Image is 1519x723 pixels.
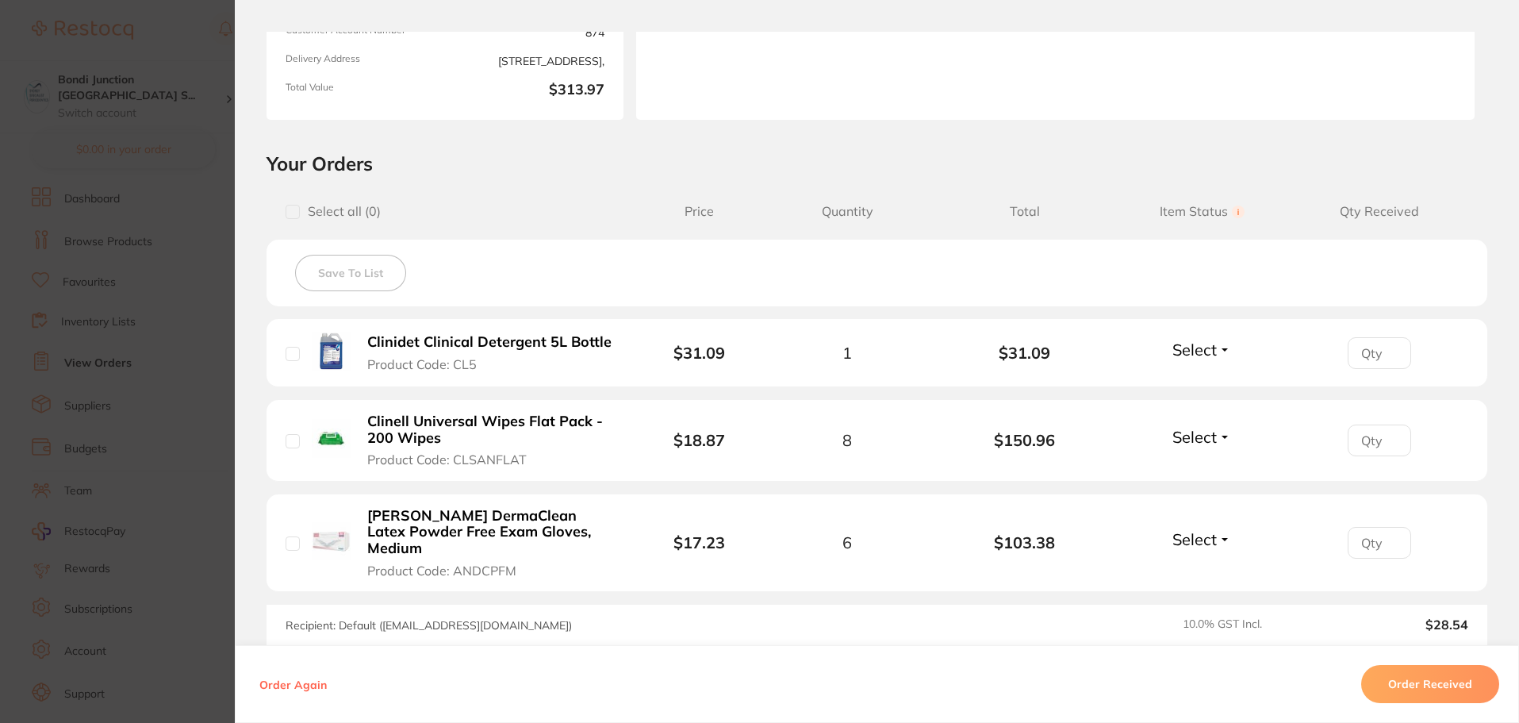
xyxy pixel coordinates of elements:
button: Clinidet Clinical Detergent 5L Bottle Product Code: CL5 [362,333,617,372]
span: Total Value [286,82,439,101]
b: $150.96 [936,431,1114,449]
span: Product Code: CL5 [367,357,477,371]
img: Ansell DermaClean Latex Powder Free Exam Gloves, Medium [312,522,351,561]
span: Quantity [758,204,936,219]
span: Price [640,204,758,219]
input: Qty [1348,337,1411,369]
span: Customer Account Number [286,25,439,40]
span: Item Status [1114,204,1291,219]
span: Delivery Address [286,53,439,69]
b: $103.38 [936,533,1114,552]
button: Clinell Universal Wipes Flat Pack - 200 Wipes Product Code: CLSANFLAT [362,413,617,468]
span: Qty Received [1291,204,1468,219]
button: Order Again [255,677,332,691]
span: Recipient: Default ( [EMAIL_ADDRESS][DOMAIN_NAME] ) [286,618,572,633]
button: Save To List [295,255,406,291]
span: [STREET_ADDRESS], [451,53,604,69]
input: Qty [1348,527,1411,559]
span: Product Code: CLSANFLAT [367,452,527,467]
span: 10.0 % GST Incl. [1183,617,1319,632]
b: $18.87 [673,430,725,450]
span: Select all ( 0 ) [300,204,381,219]
span: Select [1172,427,1217,447]
b: $313.97 [451,82,604,101]
span: Product Code: ANDCPFM [367,563,516,578]
button: [PERSON_NAME] DermaClean Latex Powder Free Exam Gloves, Medium Product Code: ANDCPFM [362,507,617,579]
button: Order Received [1361,665,1499,703]
b: [PERSON_NAME] DermaClean Latex Powder Free Exam Gloves, Medium [367,508,612,557]
output: $28.54 [1332,617,1468,632]
span: Select [1172,529,1217,549]
b: $31.09 [673,343,725,363]
span: 874 [451,25,604,40]
span: 1 [842,344,852,362]
img: Clinidet Clinical Detergent 5L Bottle [312,332,351,371]
b: $17.23 [673,533,725,552]
b: Clinell Universal Wipes Flat Pack - 200 Wipes [367,413,612,446]
span: 6 [842,533,852,552]
span: Select [1172,340,1217,360]
button: Select [1168,427,1236,447]
img: Clinell Universal Wipes Flat Pack - 200 Wipes [312,419,351,458]
span: Total [936,204,1114,219]
b: $31.09 [936,344,1114,362]
button: Select [1168,529,1236,549]
input: Qty [1348,425,1411,456]
h2: Your Orders [267,152,1487,175]
button: Select [1168,340,1236,360]
b: Clinidet Clinical Detergent 5L Bottle [367,334,612,351]
span: 8 [842,431,852,449]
